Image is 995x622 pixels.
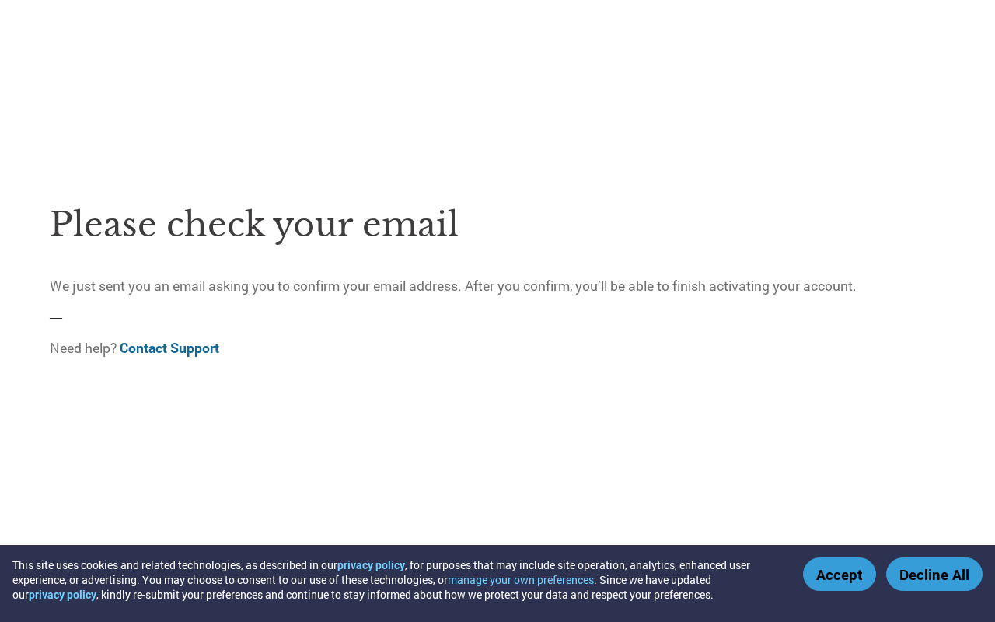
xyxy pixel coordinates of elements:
[12,557,780,602] div: This site uses cookies and related technologies, as described in our , for purposes that may incl...
[50,200,945,250] h1: Please check your email
[120,339,219,357] a: Contact Support
[803,557,876,591] button: Accept
[50,187,945,372] div: —
[886,557,983,591] button: Decline All
[448,572,594,587] button: manage your own preferences
[50,276,945,296] p: We just sent you an email asking you to confirm your email address. After you confirm, you’ll be ...
[29,587,96,602] a: privacy policy
[50,338,945,358] p: Need help?
[337,557,405,572] a: privacy policy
